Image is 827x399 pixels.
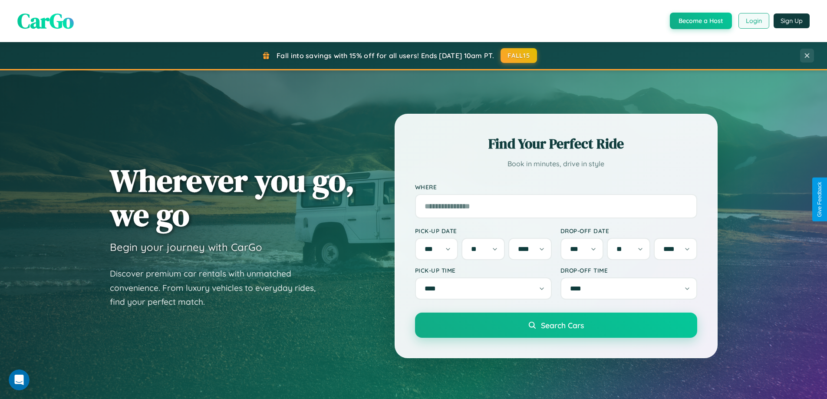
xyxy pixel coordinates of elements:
label: Drop-off Date [560,227,697,234]
div: Give Feedback [817,182,823,217]
h2: Find Your Perfect Ride [415,134,697,153]
button: Search Cars [415,313,697,338]
button: Login [738,13,769,29]
button: FALL15 [501,48,537,63]
h1: Wherever you go, we go [110,163,355,232]
label: Where [415,183,697,191]
p: Book in minutes, drive in style [415,158,697,170]
span: CarGo [17,7,74,35]
span: Search Cars [541,320,584,330]
span: Fall into savings with 15% off for all users! Ends [DATE] 10am PT. [277,51,494,60]
iframe: Intercom live chat [9,369,30,390]
label: Pick-up Time [415,267,552,274]
button: Become a Host [670,13,732,29]
h3: Begin your journey with CarGo [110,241,262,254]
label: Drop-off Time [560,267,697,274]
label: Pick-up Date [415,227,552,234]
p: Discover premium car rentals with unmatched convenience. From luxury vehicles to everyday rides, ... [110,267,327,309]
button: Sign Up [774,13,810,28]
